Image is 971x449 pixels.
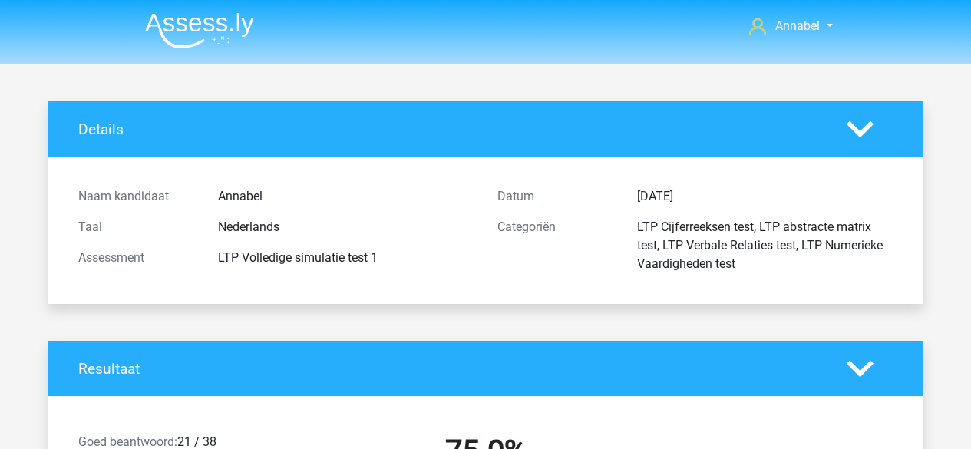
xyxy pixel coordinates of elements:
div: Datum [486,187,626,206]
span: Annabel [775,18,820,33]
div: Naam kandidaat [67,187,206,206]
a: Annabel [743,17,838,35]
div: Categoriën [486,218,626,273]
div: Nederlands [206,218,486,236]
div: Taal [67,218,206,236]
div: Assessment [67,249,206,267]
h4: Details [78,121,824,138]
div: LTP Cijferreeksen test, LTP abstracte matrix test, LTP Verbale Relaties test, LTP Numerieke Vaard... [626,218,905,273]
span: Goed beantwoord: [78,434,177,449]
div: [DATE] [626,187,905,206]
div: LTP Volledige simulatie test 1 [206,249,486,267]
h4: Resultaat [78,360,824,378]
img: Assessly [145,12,254,48]
div: Annabel [206,187,486,206]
